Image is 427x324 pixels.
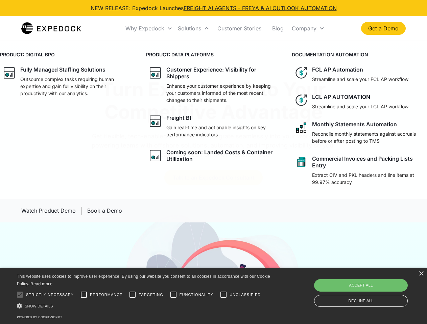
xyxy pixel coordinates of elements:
[146,146,281,165] a: graph iconComing soon: Landed Costs & Container Utilization
[166,66,279,80] div: Customer Experience: Visibility for Shippers
[312,130,424,144] p: Reconcile monthly statements against accruals before or after posting to TMS
[17,315,62,319] a: Powered by cookie-script
[294,121,308,134] img: network like icon
[149,149,162,162] img: graph icon
[166,124,279,138] p: Gain real-time and actionable insights on key performance indicators
[30,281,52,286] a: Read more
[312,76,408,83] p: Streamline and scale your FCL AP workflow
[90,292,123,298] span: Performance
[289,17,327,40] div: Company
[184,5,337,11] a: FREIGHT AI AGENTS - FREYA & AI OUTLOOK AUTOMATION
[125,25,164,32] div: Why Expedock
[312,93,370,100] div: LCL AP AUTOMATION
[146,51,281,58] h4: PRODUCT: DATA PLATFORMS
[17,274,270,287] span: This website uses cookies to improve user experience. By using our website you consent to all coo...
[312,155,424,169] div: Commercial Invoices and Packing Lists Entry
[91,4,337,12] div: NEW RELEASE: Expedock Launches
[166,149,279,162] div: Coming soon: Landed Costs & Container Utilization
[3,66,16,80] img: graph icon
[312,66,363,73] div: FCL AP Automation
[175,17,212,40] div: Solutions
[20,76,133,97] p: Outsource complex tasks requiring human expertise and gain full visibility on their productivity ...
[20,66,105,73] div: Fully Managed Staffing Solutions
[292,63,427,85] a: dollar iconFCL AP AutomationStreamline and scale your FCL AP workflow
[146,112,281,141] a: graph iconFreight BIGain real-time and actionable insights on key performance indicators
[21,207,76,214] div: Watch Product Demo
[212,17,267,40] a: Customer Stories
[26,292,74,298] span: Strictly necessary
[149,114,162,128] img: graph icon
[87,207,122,214] div: Book a Demo
[166,114,191,121] div: Freight BI
[292,25,316,32] div: Company
[17,302,272,309] div: Show details
[292,91,427,113] a: dollar iconLCL AP AUTOMATIONStreamline and scale your LCL AP workflow
[267,17,289,40] a: Blog
[312,171,424,186] p: Extract CIV and PKL headers and line items at 99.97% accuracy
[123,17,175,40] div: Why Expedock
[230,292,261,298] span: Unclassified
[361,22,406,35] a: Get a Demo
[146,63,281,106] a: graph iconCustomer Experience: Visibility for ShippersEnhance your customer experience by keeping...
[180,292,213,298] span: Functionality
[149,66,162,80] img: graph icon
[21,22,81,35] img: Expedock Logo
[312,103,408,110] p: Streamline and scale your LCL AP workflow
[166,82,279,104] p: Enhance your customer experience by keeping your customers informed of the most recent changes to...
[292,118,427,147] a: network like iconMonthly Statements AutomationReconcile monthly statements against accruals befor...
[292,51,427,58] h4: DOCUMENTATION AUTOMATION
[294,155,308,169] img: sheet icon
[292,153,427,188] a: sheet iconCommercial Invoices and Packing Lists EntryExtract CIV and PKL headers and line items a...
[139,292,163,298] span: Targeting
[21,22,81,35] a: home
[294,93,308,107] img: dollar icon
[21,205,76,217] a: open lightbox
[25,304,53,308] span: Show details
[314,251,427,324] iframe: Chat Widget
[178,25,201,32] div: Solutions
[87,205,122,217] a: Book a Demo
[294,66,308,80] img: dollar icon
[312,121,397,128] div: Monthly Statements Automation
